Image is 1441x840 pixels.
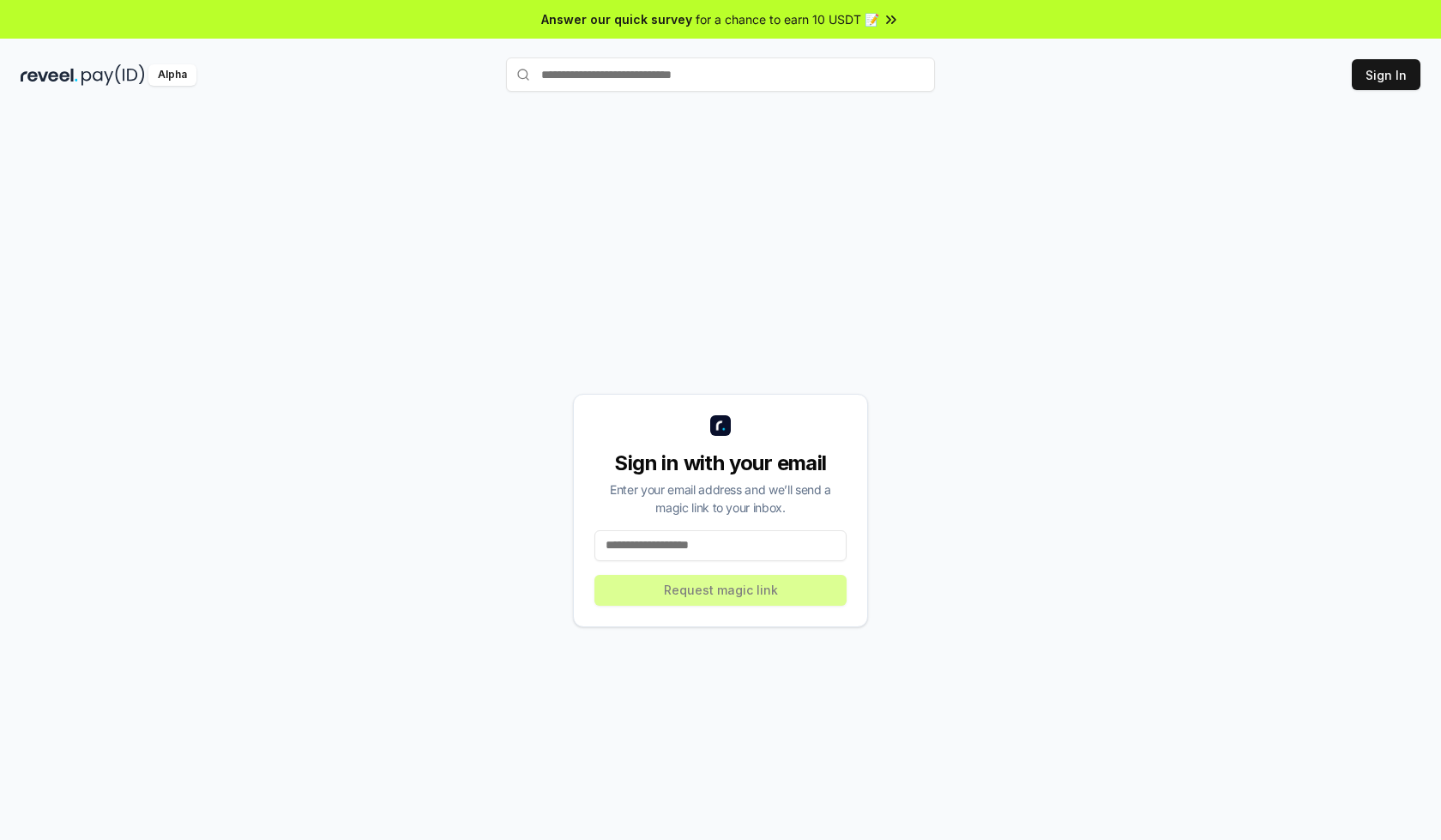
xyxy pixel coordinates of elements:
[81,64,145,86] img: pay_id
[594,480,847,517] div: Enter your email address and we’ll send a magic link to your inbox.
[21,64,78,86] img: reveel_dark
[594,450,847,477] div: Sign in with your email
[1352,59,1420,90] button: Sign In
[541,10,692,28] span: Answer our quick survey
[696,10,879,28] span: for a chance to earn 10 USDT 📝
[710,415,731,436] img: logo_small
[148,64,196,86] div: Alpha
